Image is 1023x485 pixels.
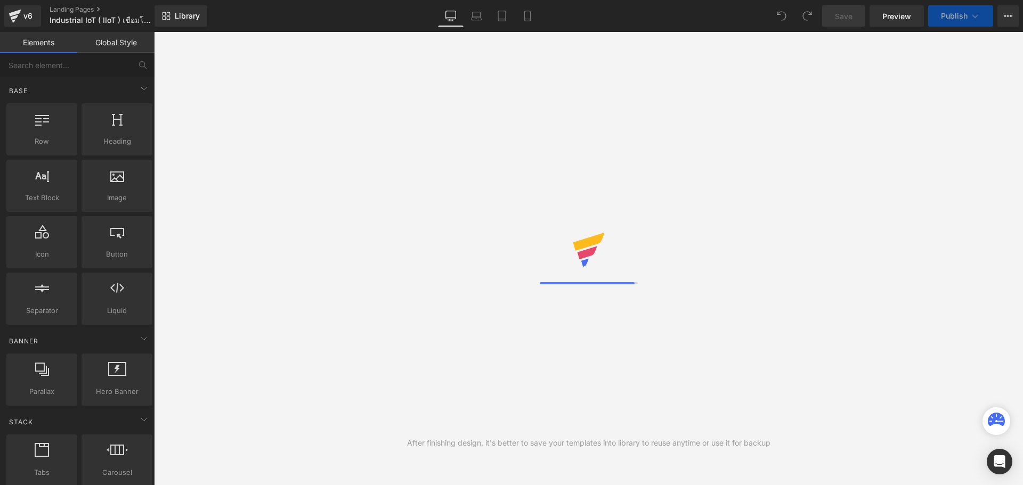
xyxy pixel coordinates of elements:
span: Icon [10,249,74,260]
span: Row [10,136,74,147]
span: Base [8,86,29,96]
span: Save [835,11,852,22]
button: Redo [797,5,818,27]
a: New Library [155,5,207,27]
span: Text Block [10,192,74,203]
span: Tabs [10,467,74,478]
div: Open Intercom Messenger [987,449,1012,474]
button: More [997,5,1019,27]
span: Button [85,249,149,260]
button: Publish [928,5,993,27]
a: Mobile [515,5,540,27]
span: Library [175,11,200,21]
span: Hero Banner [85,386,149,397]
span: Preview [882,11,911,22]
div: After finishing design, it's better to save your templates into library to reuse anytime or use i... [407,437,770,449]
span: Publish [941,12,968,20]
span: Separator [10,305,74,316]
button: Undo [771,5,792,27]
span: Liquid [85,305,149,316]
span: Stack [8,417,34,427]
a: Landing Pages [50,5,172,14]
span: Parallax [10,386,74,397]
a: Desktop [438,5,464,27]
a: Tablet [489,5,515,27]
span: Image [85,192,149,203]
span: Banner [8,336,39,346]
a: Laptop [464,5,489,27]
a: Global Style [77,32,155,53]
a: Preview [870,5,924,27]
span: Carousel [85,467,149,478]
a: v6 [4,5,41,27]
span: Industrial IoT ( IIoT ) เชื่อมโยง[PERSON_NAME] คน และระบบเพื่อติดตาม วิเคราะห์ และควบคุม [50,16,152,24]
span: Heading [85,136,149,147]
div: v6 [21,9,35,23]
